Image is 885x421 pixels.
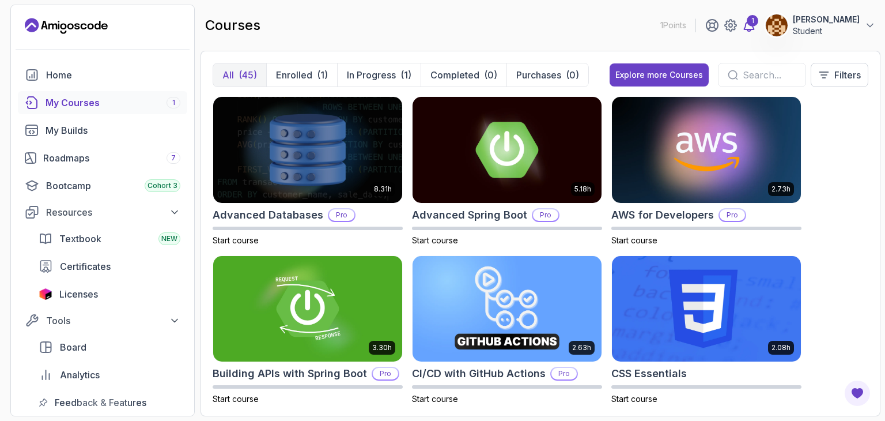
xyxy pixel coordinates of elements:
[55,396,146,409] span: Feedback & Features
[793,14,860,25] p: [PERSON_NAME]
[611,207,714,223] h2: AWS for Developers
[574,185,591,194] p: 5.18h
[516,68,561,82] p: Purchases
[213,207,323,223] h2: Advanced Databases
[25,17,108,35] a: Landing page
[374,185,392,194] p: 8.31h
[32,255,187,278] a: certificates
[213,63,266,87] button: All(45)
[18,146,187,170] a: roadmaps
[59,232,101,246] span: Textbook
[205,16,260,35] h2: courses
[844,379,871,407] button: Open Feedback Button
[766,14,788,36] img: user profile image
[60,368,100,382] span: Analytics
[18,174,187,197] a: bootcamp
[771,343,791,352] p: 2.08h
[32,363,187,386] a: analytics
[46,123,180,137] div: My Builds
[18,202,187,223] button: Resources
[372,343,392,352] p: 3.30h
[412,207,527,223] h2: Advanced Spring Boot
[172,98,175,107] span: 1
[765,14,876,37] button: user profile image[PERSON_NAME]Student
[39,288,52,300] img: jetbrains icon
[612,256,801,362] img: CSS Essentials card
[612,97,801,203] img: AWS for Developers card
[46,179,180,193] div: Bootcamp
[60,340,86,354] span: Board
[59,287,98,301] span: Licenses
[771,185,791,194] p: 2.73h
[660,20,686,31] p: 1 Points
[317,68,328,82] div: (1)
[213,235,259,245] span: Start course
[43,151,180,165] div: Roadmaps
[213,256,402,362] img: Building APIs with Spring Boot card
[611,235,657,245] span: Start course
[276,68,312,82] p: Enrolled
[412,235,458,245] span: Start course
[213,394,259,404] span: Start course
[222,68,234,82] p: All
[811,63,868,87] button: Filters
[551,368,577,379] p: Pro
[46,205,180,219] div: Resources
[239,68,257,82] div: (45)
[400,68,411,82] div: (1)
[533,209,558,221] p: Pro
[18,119,187,142] a: builds
[18,91,187,114] a: courses
[32,336,187,359] a: board
[347,68,396,82] p: In Progress
[373,368,398,379] p: Pro
[484,68,497,82] div: (0)
[615,69,703,81] div: Explore more Courses
[213,97,402,203] img: Advanced Databases card
[32,283,187,306] a: licenses
[46,68,180,82] div: Home
[720,209,745,221] p: Pro
[743,68,796,82] input: Search...
[337,63,421,87] button: In Progress(1)
[793,25,860,37] p: Student
[413,97,602,203] img: Advanced Spring Boot card
[430,68,479,82] p: Completed
[747,15,758,27] div: 1
[18,310,187,331] button: Tools
[572,343,591,352] p: 2.63h
[147,181,177,190] span: Cohort 3
[18,63,187,87] a: home
[161,234,177,243] span: NEW
[611,394,657,404] span: Start course
[46,96,180,110] div: My Courses
[32,227,187,250] a: textbook
[506,63,588,87] button: Purchases(0)
[213,366,367,382] h2: Building APIs with Spring Boot
[421,63,506,87] button: Completed(0)
[611,366,687,382] h2: CSS Essentials
[413,256,602,362] img: CI/CD with GitHub Actions card
[566,68,579,82] div: (0)
[32,391,187,414] a: feedback
[834,68,861,82] p: Filters
[742,18,756,32] a: 1
[46,314,180,328] div: Tools
[412,366,546,382] h2: CI/CD with GitHub Actions
[171,153,176,163] span: 7
[329,209,354,221] p: Pro
[60,260,111,273] span: Certificates
[412,394,458,404] span: Start course
[610,63,709,87] button: Explore more Courses
[266,63,337,87] button: Enrolled(1)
